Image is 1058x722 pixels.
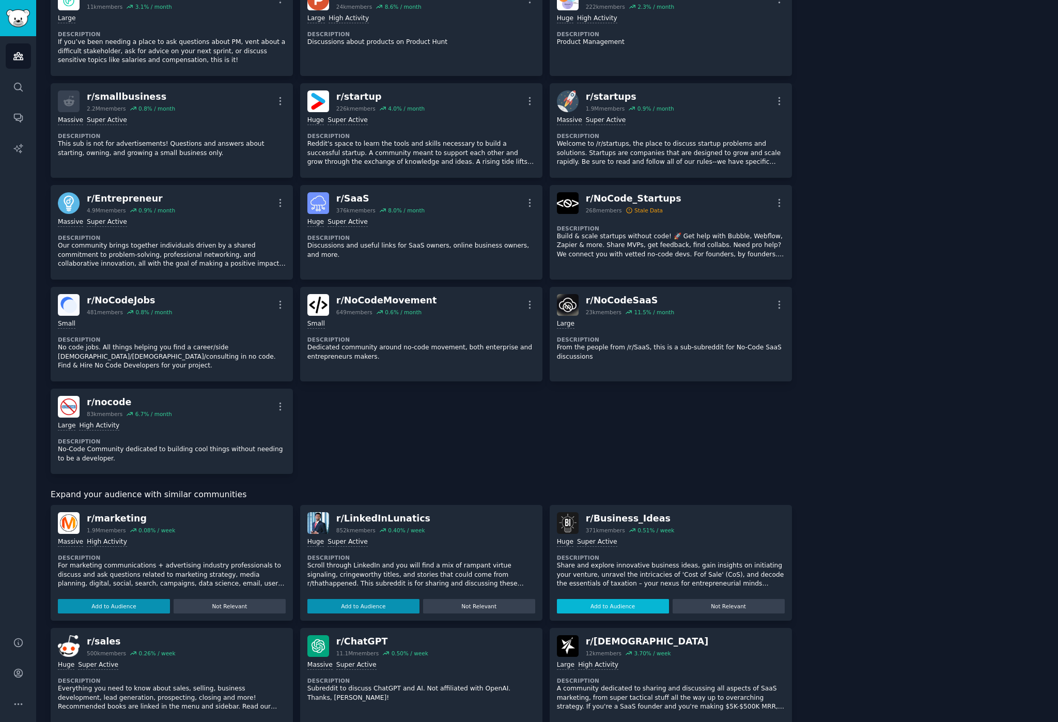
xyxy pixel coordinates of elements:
[586,527,625,534] div: 371k members
[557,38,785,47] p: Product Management
[307,14,325,24] div: Large
[385,309,422,316] div: 0.6 % / month
[79,421,119,431] div: High Activity
[557,225,785,232] dt: Description
[586,294,674,307] div: r/ NoCodeSaaS
[307,599,419,613] button: Add to Audience
[307,30,535,38] dt: Description
[307,38,535,47] p: Discussions about products on Product Hunt
[300,287,542,381] a: NoCodeMovementr/NoCodeMovement649members0.6% / monthSmallDescriptionDedicated community around no...
[58,294,80,316] img: NoCodeJobs
[634,309,674,316] div: 11.5 % / month
[637,527,674,534] div: 0.51 % / week
[557,599,669,613] button: Add to Audience
[58,140,286,158] p: This sub is not for advertisements! Questions and answers about starting, owning, and growing a s...
[557,512,579,534] img: Business_Ideas
[586,3,625,10] div: 222k members
[58,192,80,214] img: Entrepreneur
[87,218,127,227] div: Super Active
[58,336,286,343] dt: Description
[557,319,574,329] div: Large
[336,294,437,307] div: r/ NoCodeMovement
[336,105,376,112] div: 226k members
[51,83,293,178] a: r/smallbusiness2.2Mmembers0.8% / monthMassiveSuper ActiveDescriptionThis sub is not for advertise...
[392,650,428,657] div: 0.50 % / week
[336,527,376,534] div: 852k members
[307,635,329,657] img: ChatGPT
[557,192,579,214] img: NoCode_Startups
[328,537,368,547] div: Super Active
[557,561,785,589] p: Share and explore innovative business ideas, gain insights on initiating your venture, unravel th...
[557,116,582,126] div: Massive
[634,650,671,657] div: 3.70 % / week
[307,294,329,316] img: NoCodeMovement
[87,527,126,534] div: 1.9M members
[138,527,175,534] div: 0.08 % / week
[634,207,663,214] div: Stale Data
[58,343,286,371] p: No code jobs. All things helping you find a career/side [DEMOGRAPHIC_DATA]/[DEMOGRAPHIC_DATA]/con...
[78,660,118,670] div: Super Active
[586,105,625,112] div: 1.9M members
[423,599,535,613] button: Not Relevant
[58,38,286,65] p: If you’ve been needing a place to ask questions about PM, vent about a difficult stakeholder, ask...
[87,3,122,10] div: 11k members
[577,14,617,24] div: High Activity
[51,287,293,381] a: NoCodeJobsr/NoCodeJobs481members0.8% / monthSmallDescriptionNo code jobs. All things helping you ...
[87,294,172,307] div: r/ NoCodeJobs
[586,207,622,214] div: 268 members
[388,105,425,112] div: 4.0 % / month
[557,554,785,561] dt: Description
[174,599,286,613] button: Not Relevant
[336,3,372,10] div: 24k members
[336,512,430,525] div: r/ LinkedInLunatics
[557,684,785,712] p: A community dedicated to sharing and discussing all aspects of SaaS marketing, from super tactica...
[51,185,293,280] a: Entrepreneurr/Entrepreneur4.9Mmembers0.9% / monthMassiveSuper ActiveDescriptionOur community brin...
[586,309,621,316] div: 23k members
[557,336,785,343] dt: Description
[58,421,75,431] div: Large
[586,192,681,205] div: r/ NoCode_Startups
[586,116,626,126] div: Super Active
[557,140,785,167] p: Welcome to /r/startups, the place to discuss startup problems and solutions. Startups are compani...
[586,635,709,648] div: r/ [DEMOGRAPHIC_DATA]
[58,30,286,38] dt: Description
[307,132,535,140] dt: Description
[307,660,333,670] div: Massive
[135,309,172,316] div: 0.8 % / month
[307,90,329,112] img: startup
[586,650,621,657] div: 12k members
[307,336,535,343] dt: Description
[307,234,535,241] dt: Description
[6,9,30,27] img: GummySearch logo
[307,319,325,329] div: Small
[557,14,573,24] div: Huge
[307,116,324,126] div: Huge
[58,677,286,684] dt: Description
[58,14,75,24] div: Large
[557,294,579,316] img: NoCodeSaaS
[557,343,785,361] p: From the people from /r/SaaS, this is a sub-subreddit for No-Code SaaS discussions
[307,140,535,167] p: Reddit's space to learn the tools and skills necessary to build a successful startup. A community...
[58,396,80,418] img: nocode
[58,116,83,126] div: Massive
[58,438,286,445] dt: Description
[307,677,535,684] dt: Description
[336,635,428,648] div: r/ ChatGPT
[388,527,425,534] div: 0.40 % / week
[637,105,674,112] div: 0.9 % / month
[135,3,172,10] div: 3.1 % / month
[550,185,792,280] a: NoCode_Startupsr/NoCode_Startups268membersStale DataDescriptionBuild & scale startups without cod...
[307,684,535,702] p: Subreddit to discuss ChatGPT and AI. Not affiliated with OpenAI. Thanks, [PERSON_NAME]!
[58,319,75,329] div: Small
[58,599,170,613] button: Add to Audience
[557,90,579,112] img: startups
[336,309,372,316] div: 649 members
[87,396,172,409] div: r/ nocode
[307,561,535,589] p: Scroll through LinkedIn and you will find a mix of rampant virtue signaling, cringeworthy titles,...
[87,512,175,525] div: r/ marketing
[336,207,376,214] div: 376k members
[557,537,573,547] div: Huge
[300,83,542,178] a: startupr/startup226kmembers4.0% / monthHugeSuper ActiveDescriptionReddit's space to learn the too...
[328,116,368,126] div: Super Active
[300,185,542,280] a: SaaSr/SaaS376kmembers8.0% / monthHugeSuper ActiveDescriptionDiscussions and useful links for SaaS...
